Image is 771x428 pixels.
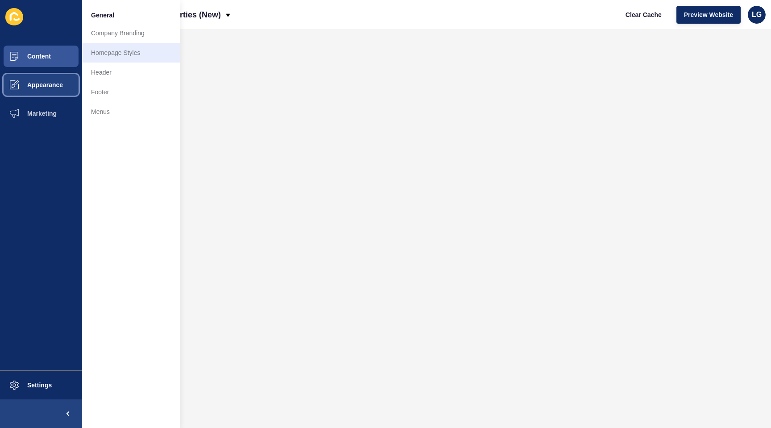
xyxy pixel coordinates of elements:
[618,6,669,24] button: Clear Cache
[82,43,180,63] a: Homepage Styles
[82,102,180,122] a: Menus
[626,10,662,19] span: Clear Cache
[684,10,733,19] span: Preview Website
[82,82,180,102] a: Footer
[82,23,180,43] a: Company Branding
[91,11,114,20] span: General
[752,10,762,19] span: LG
[676,6,741,24] button: Preview Website
[82,63,180,82] a: Header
